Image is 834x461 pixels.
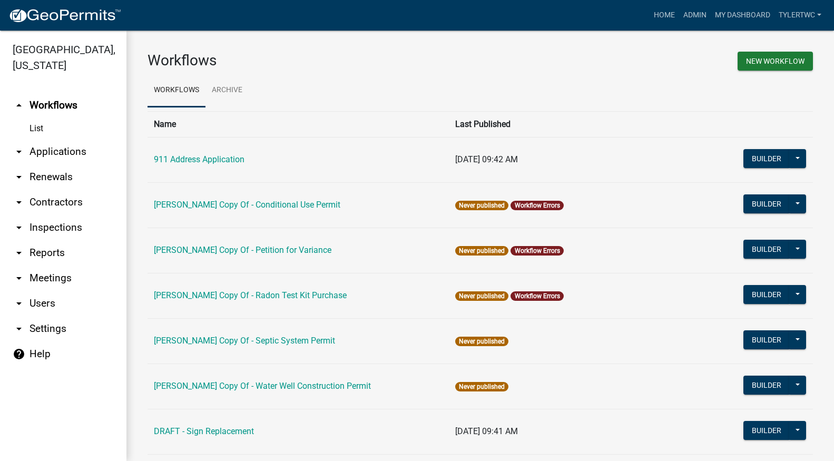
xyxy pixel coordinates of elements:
[148,74,205,107] a: Workflows
[455,246,508,256] span: Never published
[455,201,508,210] span: Never published
[743,421,790,440] button: Builder
[515,247,560,254] a: Workflow Errors
[154,290,347,300] a: [PERSON_NAME] Copy Of - Radon Test Kit Purchase
[743,330,790,349] button: Builder
[449,111,713,137] th: Last Published
[13,171,25,183] i: arrow_drop_down
[148,52,473,70] h3: Workflows
[148,111,449,137] th: Name
[154,200,340,210] a: [PERSON_NAME] Copy Of - Conditional Use Permit
[13,322,25,335] i: arrow_drop_down
[743,285,790,304] button: Builder
[154,245,331,255] a: [PERSON_NAME] Copy Of - Petition for Variance
[13,297,25,310] i: arrow_drop_down
[455,426,518,436] span: [DATE] 09:41 AM
[650,5,679,25] a: Home
[154,154,244,164] a: 911 Address Application
[13,348,25,360] i: help
[515,202,560,209] a: Workflow Errors
[154,426,254,436] a: DRAFT - Sign Replacement
[743,194,790,213] button: Builder
[738,52,813,71] button: New Workflow
[205,74,249,107] a: Archive
[743,376,790,395] button: Builder
[455,154,518,164] span: [DATE] 09:42 AM
[774,5,826,25] a: TylerTWC
[154,336,335,346] a: [PERSON_NAME] Copy Of - Septic System Permit
[743,149,790,168] button: Builder
[13,272,25,285] i: arrow_drop_down
[13,196,25,209] i: arrow_drop_down
[711,5,774,25] a: My Dashboard
[13,145,25,158] i: arrow_drop_down
[13,99,25,112] i: arrow_drop_up
[455,291,508,301] span: Never published
[679,5,711,25] a: Admin
[13,221,25,234] i: arrow_drop_down
[515,292,560,300] a: Workflow Errors
[455,337,508,346] span: Never published
[743,240,790,259] button: Builder
[13,247,25,259] i: arrow_drop_down
[154,381,371,391] a: [PERSON_NAME] Copy Of - Water Well Construction Permit
[455,382,508,391] span: Never published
